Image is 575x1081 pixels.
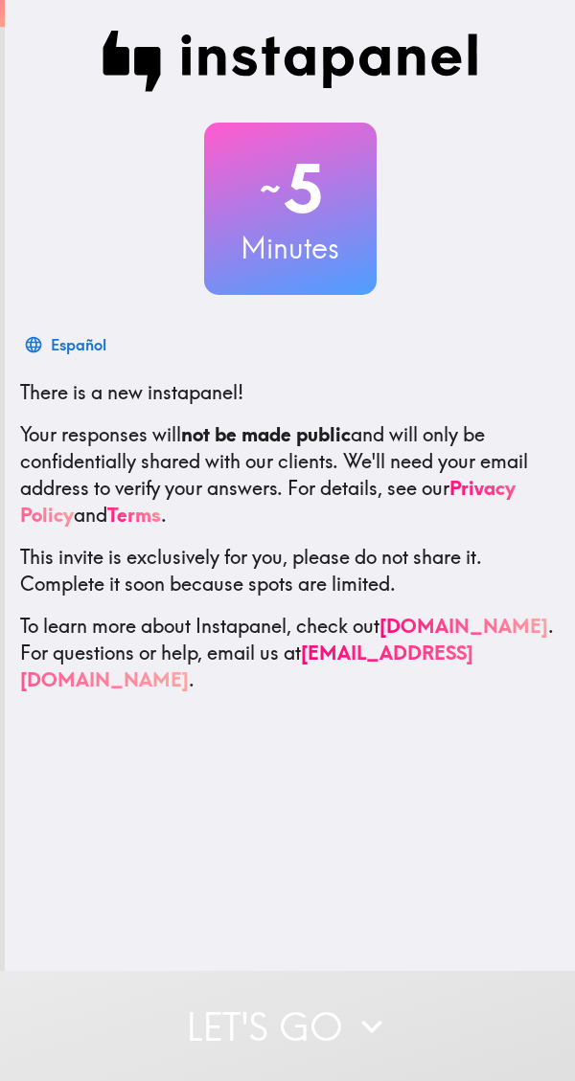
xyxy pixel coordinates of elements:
[20,641,473,691] a: [EMAIL_ADDRESS][DOMAIN_NAME]
[204,149,377,228] h2: 5
[20,544,560,597] p: This invite is exclusively for you, please do not share it. Complete it soon because spots are li...
[257,160,284,217] span: ~
[20,476,516,527] a: Privacy Policy
[103,31,478,92] img: Instapanel
[107,503,161,527] a: Terms
[204,228,377,268] h3: Minutes
[20,613,560,693] p: To learn more about Instapanel, check out . For questions or help, email us at .
[51,331,106,358] div: Español
[181,422,351,446] b: not be made public
[379,614,548,638] a: [DOMAIN_NAME]
[20,380,243,404] span: There is a new instapanel!
[20,421,560,529] p: Your responses will and will only be confidentially shared with our clients. We'll need your emai...
[20,326,114,364] button: Español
